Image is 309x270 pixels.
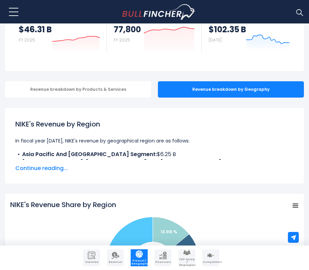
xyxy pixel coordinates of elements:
span: Financials [155,261,171,264]
a: Go to homepage [122,4,195,20]
h1: NIKE's Revenue by Region [15,119,294,129]
a: Company Product/Geography [131,249,148,266]
a: Market Capitalization $102.35 B [DATE] [202,9,296,53]
strong: 77,800 [114,24,141,35]
strong: $102.35 B [209,24,246,35]
b: Asia Pacific And [GEOGRAPHIC_DATA] Segment: [22,150,157,158]
a: Company Revenue [107,249,124,266]
a: Company Competitors [202,249,219,266]
text: 13.99 % [161,229,177,235]
li: $12.26 B [15,158,294,167]
span: Revenue [108,261,123,264]
a: Employees 77,800 FY 2025 [107,9,201,53]
span: Product / Geography [131,259,147,265]
a: Company Financials [154,249,172,266]
span: Continue reading... [15,164,294,172]
tspan: NIKE's Revenue Share by Region [10,200,116,209]
a: Company Overview [83,249,100,266]
span: Competitors [203,261,218,264]
span: CEO Salary / Employees [179,258,195,267]
div: Revenue breakdown by Products & Services [5,81,151,98]
li: $6.25 B [15,150,294,158]
small: [DATE] [209,37,222,43]
strong: $46.31 B [19,24,52,35]
small: FY 2025 [114,37,130,43]
span: Overview [84,261,99,264]
a: Revenue $46.31 B FY 2025 [12,9,107,53]
small: FY 2025 [19,37,35,43]
img: Bullfincher logo [122,4,196,20]
p: In fiscal year [DATE], NIKE's revenue by geographical region are as follows: [15,137,294,145]
b: [GEOGRAPHIC_DATA], [GEOGRAPHIC_DATA] And [GEOGRAPHIC_DATA] Segment: [22,158,249,166]
a: Company Employees [178,249,195,266]
div: Revenue breakdown by Geography [158,81,304,98]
